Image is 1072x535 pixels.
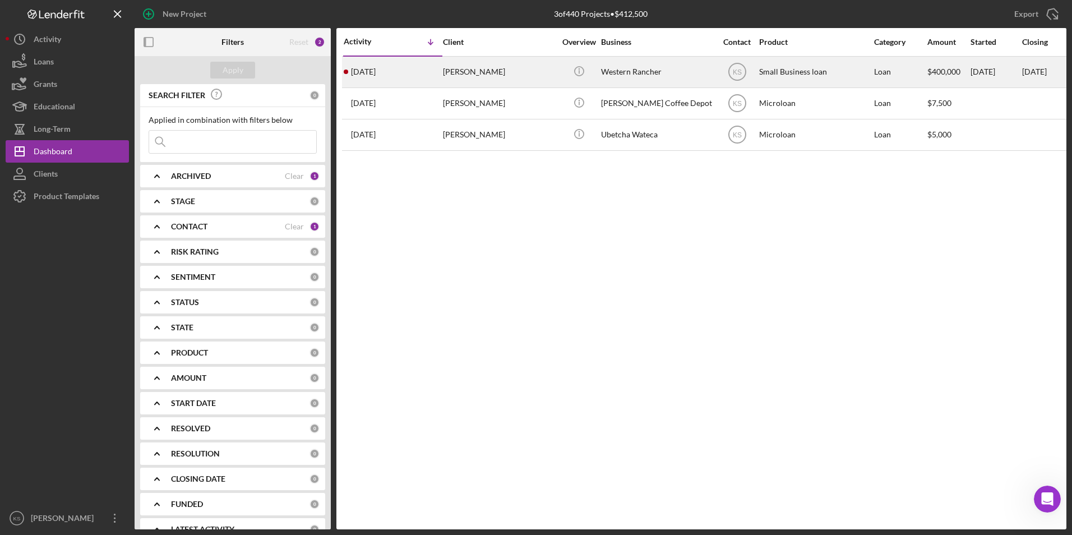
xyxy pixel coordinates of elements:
[759,120,871,150] div: Microloan
[732,131,741,139] text: KS
[34,28,61,53] div: Activity
[759,89,871,118] div: Microloan
[171,323,193,332] b: STATE
[759,57,871,87] div: Small Business loan
[289,38,308,47] div: Reset
[309,524,320,534] div: 0
[210,62,255,79] button: Apply
[1034,486,1061,513] iframe: Intercom live chat
[443,120,555,150] div: [PERSON_NAME]
[443,38,555,47] div: Client
[6,50,129,73] button: Loans
[171,399,216,408] b: START DATE
[171,172,211,181] b: ARCHIVED
[163,3,206,25] div: New Project
[716,38,758,47] div: Contact
[6,163,129,185] button: Clients
[1022,67,1047,76] time: [DATE]
[443,57,555,87] div: [PERSON_NAME]
[554,10,648,19] div: 3 of 440 Projects • $412,500
[351,67,376,76] time: 2025-08-04 15:55
[309,90,320,100] div: 0
[927,120,969,150] div: $5,000
[601,120,713,150] div: Ubetcha Wateca
[971,38,1021,47] div: Started
[1014,3,1038,25] div: Export
[171,373,206,382] b: AMOUNT
[732,100,741,108] text: KS
[149,116,317,124] div: Applied in combination with filters below
[601,89,713,118] div: [PERSON_NAME] Coffee Depot
[927,38,969,47] div: Amount
[285,172,304,181] div: Clear
[601,57,713,87] div: Western Rancher
[6,95,129,118] button: Educational
[6,507,129,529] button: KS[PERSON_NAME]
[223,62,243,79] div: Apply
[171,525,234,534] b: LATEST ACTIVITY
[309,348,320,358] div: 0
[171,298,199,307] b: STATUS
[171,348,208,357] b: PRODUCT
[171,273,215,282] b: SENTIMENT
[309,272,320,282] div: 0
[34,163,58,188] div: Clients
[309,499,320,509] div: 0
[874,89,926,118] div: Loan
[309,171,320,181] div: 1
[149,91,205,100] b: SEARCH FILTER
[34,140,72,165] div: Dashboard
[759,38,871,47] div: Product
[34,185,99,210] div: Product Templates
[558,38,600,47] div: Overview
[171,222,207,231] b: CONTACT
[171,247,219,256] b: RISK RATING
[1003,3,1066,25] button: Export
[971,57,1021,87] div: [DATE]
[309,247,320,257] div: 0
[309,423,320,433] div: 0
[6,73,129,95] button: Grants
[351,130,376,139] time: 2025-06-12 18:04
[171,424,210,433] b: RESOLVED
[309,449,320,459] div: 0
[732,68,741,76] text: KS
[6,28,129,50] button: Activity
[309,297,320,307] div: 0
[171,197,195,206] b: STAGE
[309,322,320,333] div: 0
[351,99,376,108] time: 2025-07-25 20:38
[443,89,555,118] div: [PERSON_NAME]
[34,73,57,98] div: Grants
[34,95,75,121] div: Educational
[285,222,304,231] div: Clear
[309,373,320,383] div: 0
[171,500,203,509] b: FUNDED
[135,3,218,25] button: New Project
[874,57,926,87] div: Loan
[927,57,969,87] div: $400,000
[314,36,325,48] div: 2
[13,515,21,522] text: KS
[221,38,244,47] b: Filters
[927,89,969,118] div: $7,500
[309,222,320,232] div: 1
[874,120,926,150] div: Loan
[309,398,320,408] div: 0
[171,474,225,483] b: CLOSING DATE
[6,185,129,207] button: Product Templates
[6,118,129,140] button: Long-Term
[171,449,220,458] b: RESOLUTION
[601,38,713,47] div: Business
[6,140,129,163] button: Dashboard
[34,50,54,76] div: Loans
[874,38,926,47] div: Category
